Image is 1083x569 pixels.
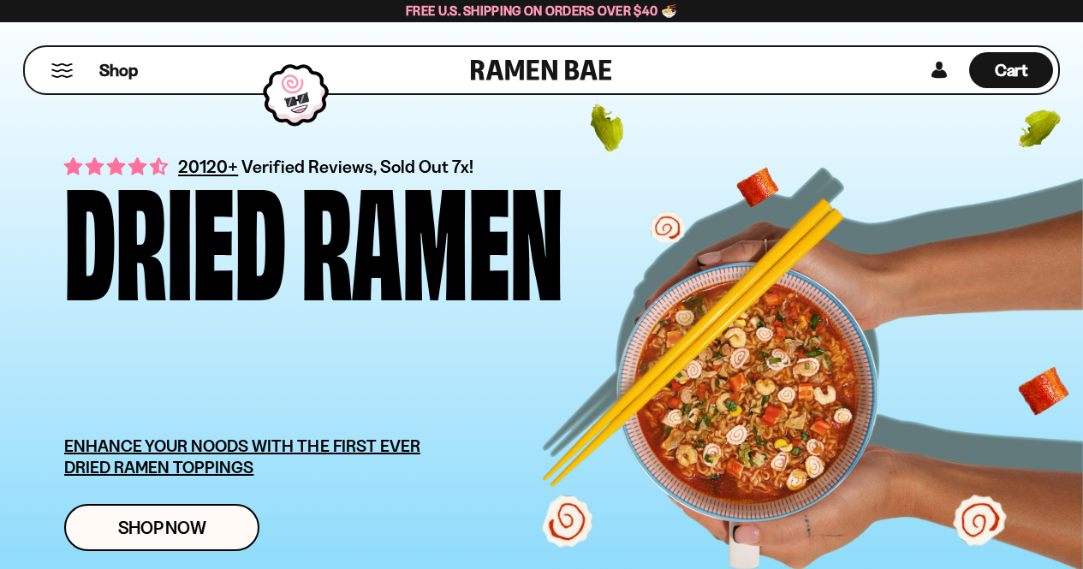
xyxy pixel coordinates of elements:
a: Shop Now [64,504,259,551]
span: Cart [995,60,1028,80]
a: Shop [99,52,138,88]
button: Mobile Menu Trigger [51,63,74,78]
div: Dried [64,175,286,293]
span: Shop Now [118,519,206,536]
div: Cart [969,47,1053,93]
span: Shop [99,59,138,82]
span: Free U.S. Shipping on Orders over $40 🍜 [406,3,677,19]
div: Ramen [301,175,563,293]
